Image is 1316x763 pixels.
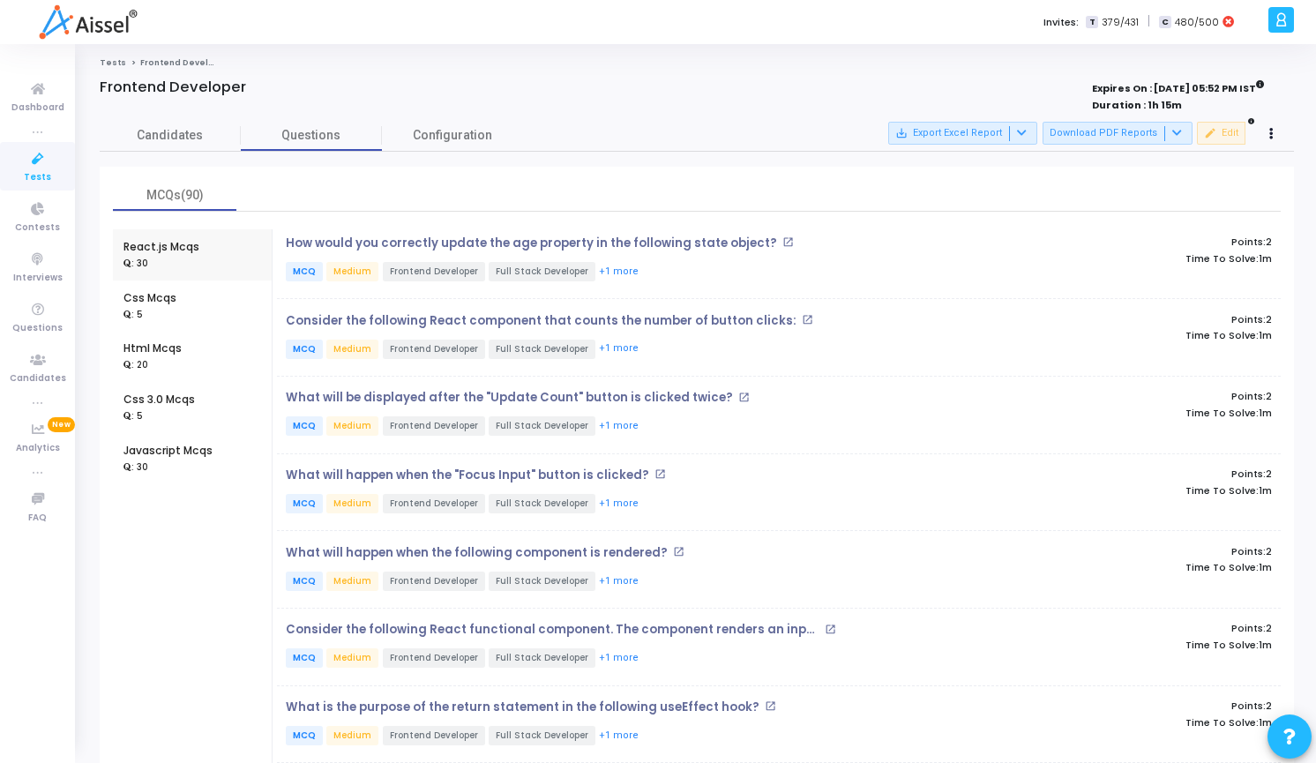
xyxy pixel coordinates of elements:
span: T [1086,16,1097,29]
span: Medium [326,494,378,513]
span: Dashboard [11,101,64,116]
button: +1 more [598,573,639,590]
span: Configuration [413,126,492,145]
span: 1m [1259,717,1272,729]
p: Points: [955,623,1272,634]
span: 2 [1266,544,1272,558]
mat-icon: open_in_new [654,468,666,480]
div: Html Mcqs [123,340,182,356]
span: Frontend Developer [383,648,485,668]
p: Time To Solve: [955,640,1272,651]
p: Consider the following React functional component. The component renders an input field and a but... [286,623,820,637]
mat-icon: save_alt [895,127,908,139]
span: Questions [241,126,382,145]
span: 2 [1266,621,1272,635]
span: MCQ [286,572,323,591]
p: What is the purpose of the return statement in the following useEffect hook? [286,700,759,714]
p: Points: [955,236,1272,248]
span: Frontend Developer [383,340,485,359]
p: What will happen when the following component is rendered? [286,546,668,560]
span: Analytics [16,441,60,456]
mat-icon: open_in_new [673,546,684,557]
span: 2 [1266,699,1272,713]
div: : 30 [123,258,148,271]
mat-icon: open_in_new [765,700,776,712]
span: Contests [15,221,60,236]
span: MCQ [286,648,323,668]
p: Points: [955,314,1272,325]
p: Points: [955,468,1272,480]
span: Questions [12,321,63,336]
button: Download PDF Reports [1043,122,1193,145]
nav: breadcrumb [100,57,1294,69]
span: Frontend Developer [383,262,485,281]
button: +1 more [598,264,639,281]
span: 1m [1259,253,1272,265]
img: logo [39,4,137,40]
p: How would you correctly update the age property in the following state object? [286,236,777,251]
div: : 20 [123,359,148,372]
button: Edit [1197,122,1245,145]
div: Javascript Mcqs [123,443,213,459]
p: What will be displayed after the "Update Count" button is clicked twice? [286,391,733,405]
span: Full Stack Developer [489,262,595,281]
mat-icon: open_in_new [802,314,813,325]
span: Full Stack Developer [489,572,595,591]
p: Time To Solve: [955,408,1272,419]
span: Full Stack Developer [489,494,595,513]
span: 2 [1266,389,1272,403]
div: React.js Mcqs [123,239,199,255]
span: Full Stack Developer [489,340,595,359]
span: Full Stack Developer [489,416,595,436]
label: Invites: [1043,15,1079,30]
button: Export Excel Report [888,122,1037,145]
button: +1 more [598,496,639,512]
span: MCQ [286,340,323,359]
div: Css Mcqs [123,290,176,306]
p: Time To Solve: [955,562,1272,573]
span: 1m [1259,640,1272,651]
div: Css 3.0 Mcqs [123,392,195,408]
p: Time To Solve: [955,330,1272,341]
span: Frontend Developer [383,416,485,436]
span: Medium [326,648,378,668]
span: Medium [326,416,378,436]
span: Frontend Developer [140,57,230,68]
span: 1m [1259,330,1272,341]
span: Tests [24,170,51,185]
h4: Frontend Developer [100,79,246,96]
div: : 5 [123,410,143,423]
mat-icon: open_in_new [825,624,836,635]
p: What will happen when the "Focus Input" button is clicked? [286,468,649,482]
button: +1 more [598,650,639,667]
p: Time To Solve: [955,485,1272,497]
mat-icon: open_in_new [782,236,794,248]
span: 1m [1259,562,1272,573]
button: +1 more [598,728,639,744]
span: 379/431 [1102,15,1139,30]
span: Medium [326,262,378,281]
p: Points: [955,391,1272,402]
span: FAQ [28,511,47,526]
span: Medium [326,340,378,359]
span: 1m [1259,408,1272,419]
span: 2 [1266,235,1272,249]
strong: Duration : 1h 15m [1092,98,1182,112]
button: +1 more [598,418,639,435]
p: Consider the following React component that counts the number of button clicks: [286,314,796,328]
span: Candidates [10,371,66,386]
span: Full Stack Developer [489,726,595,745]
span: Interviews [13,271,63,286]
strong: Expires On : [DATE] 05:52 PM IST [1092,77,1265,96]
div: : 5 [123,309,143,322]
p: Points: [955,700,1272,712]
span: Medium [326,572,378,591]
mat-icon: open_in_new [738,392,750,403]
span: New [48,417,75,432]
span: 1m [1259,485,1272,497]
mat-icon: edit [1204,127,1216,139]
span: MCQ [286,416,323,436]
div: MCQs(90) [123,186,226,205]
span: Full Stack Developer [489,648,595,668]
p: Time To Solve: [955,253,1272,265]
